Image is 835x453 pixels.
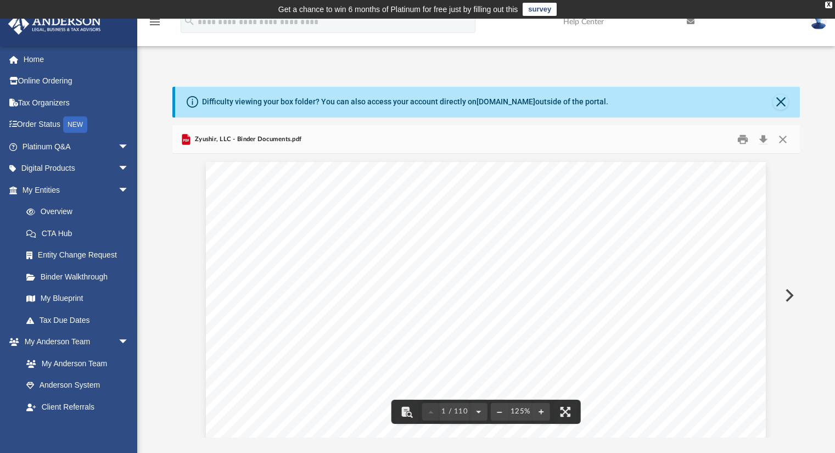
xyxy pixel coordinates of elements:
a: Tax Organizers [8,92,145,114]
button: Zoom out [491,400,508,424]
div: Preview [172,125,800,438]
a: My Entitiesarrow_drop_down [8,179,145,201]
a: CTA Hub [15,222,145,244]
span: arrow_drop_down [118,179,140,202]
span: [STREET_ADDRESS] [277,314,368,323]
span: [PERSON_NAME] [277,301,357,311]
div: Document Viewer [172,154,800,437]
button: Zoom in [533,400,550,424]
div: Get a chance to win 6 months of Platinum for free just by filling out this [278,3,518,16]
div: Current zoom level [508,408,533,415]
span: Enclosed in this portfolio you will find your [272,382,457,392]
div: File preview [172,154,800,437]
a: Platinum Q&Aarrow_drop_down [8,136,145,158]
a: menu [148,21,161,29]
a: [DOMAIN_NAME] [477,97,535,106]
a: Order StatusNEW [8,114,145,136]
button: Download [754,131,774,148]
div: close [825,2,832,8]
span: arrow_drop_down [118,158,140,180]
i: menu [148,15,161,29]
button: Toggle findbar [395,400,419,424]
span: hard to put this portfolio together so that you may use it to run your Limited Liability Company. [272,416,659,426]
a: Entity Change Request [15,244,145,266]
button: Enter fullscreen [553,400,578,424]
img: Anderson Advisors Platinum Portal [5,13,104,35]
span: [GEOGRAPHIC_DATA] [277,325,377,335]
span: all of the necessary paperwork to file and m [272,405,453,415]
span: Zyushir, LLC [329,350,389,360]
button: Close [773,94,788,110]
div: Difficulty viewing your box folder? You can also access your account directly on outside of the p... [202,96,608,108]
span: contained herein will address many of the questions you may have regarding your new company, incl... [272,393,694,403]
span: Operating Agreement [461,382,549,392]
button: Next File [776,280,800,311]
i: search [183,15,195,27]
a: Anderson System [15,374,140,396]
span: arrow_drop_down [118,331,140,354]
span: aintain your new company. A team of lawyers has worked [454,405,693,415]
button: Close [773,131,793,148]
a: My Anderson Team [15,353,135,374]
a: Tax Due Dates [15,309,145,331]
span: Zyushir, LLC - Binder Documents.pdf [193,135,302,144]
div: NEW [63,116,87,133]
a: Overview [15,201,145,223]
button: Print [732,131,754,148]
button: 1 / 110 [440,400,470,424]
span: for Zyushir, LLC. The documents [554,382,694,392]
a: Online Ordering [8,70,145,92]
span: 1 / 110 [440,408,470,415]
a: My Anderson Teamarrow_drop_down [8,331,140,353]
span: Re: [309,350,324,360]
a: Binder Walkthrough [15,266,145,288]
a: Home [8,48,145,70]
span: [DATE] [277,273,305,283]
span: arrow_drop_down [118,136,140,158]
img: User Pic [810,14,827,30]
a: My Blueprint [15,288,140,310]
button: Next page [470,400,487,424]
a: survey [523,3,557,16]
a: Client Referrals [15,396,140,418]
a: Digital Productsarrow_drop_down [8,158,145,180]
